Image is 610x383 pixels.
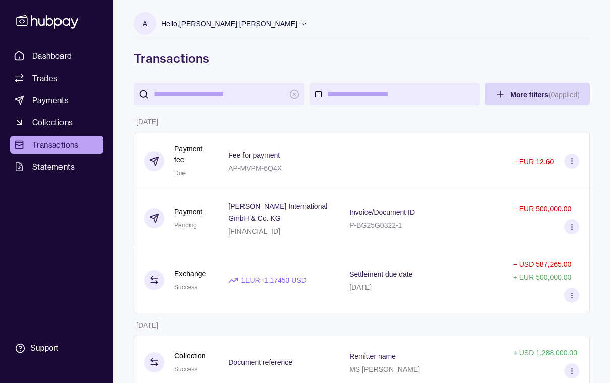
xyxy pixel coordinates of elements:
[349,352,396,360] p: Remitter name
[485,83,590,105] button: More filters(0applied)
[241,275,307,286] p: 1 EUR = 1.17453 USD
[10,338,103,359] a: Support
[228,227,280,235] p: [FINANCIAL_ID]
[30,343,58,354] div: Support
[174,206,202,217] p: Payment
[32,50,72,62] span: Dashboard
[174,350,205,361] p: Collection
[174,366,197,373] span: Success
[10,69,103,87] a: Trades
[349,365,420,373] p: MS [PERSON_NAME]
[349,283,372,291] p: [DATE]
[32,94,69,106] span: Payments
[548,91,580,99] p: ( 0 applied)
[513,260,572,268] p: − USD 587,265.00
[174,170,186,177] span: Due
[349,270,412,278] p: Settlement due date
[174,284,197,291] span: Success
[136,321,158,329] p: [DATE]
[513,349,577,357] p: + USD 1,288,000.00
[32,116,73,129] span: Collections
[228,358,292,366] p: Document reference
[32,161,75,173] span: Statements
[228,151,280,159] p: Fee for payment
[513,158,554,166] p: − EUR 12.60
[510,91,580,99] span: More filters
[10,158,103,176] a: Statements
[174,143,208,165] p: Payment fee
[174,268,206,279] p: Exchange
[161,18,297,29] p: Hello, [PERSON_NAME] [PERSON_NAME]
[513,273,572,281] p: + EUR 500,000.00
[32,139,79,151] span: Transactions
[228,202,327,222] p: [PERSON_NAME] International GmbH & Co. KG
[154,83,284,105] input: search
[228,164,282,172] p: AP-MVPM-6Q4X
[32,72,57,84] span: Trades
[10,47,103,65] a: Dashboard
[513,205,572,213] p: − EUR 500,000.00
[10,113,103,132] a: Collections
[143,18,147,29] p: A
[349,221,402,229] p: P-BG25G0322-1
[349,208,415,216] p: Invoice/Document ID
[174,222,197,229] span: Pending
[136,118,158,126] p: [DATE]
[10,136,103,154] a: Transactions
[10,91,103,109] a: Payments
[134,50,590,67] h1: Transactions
